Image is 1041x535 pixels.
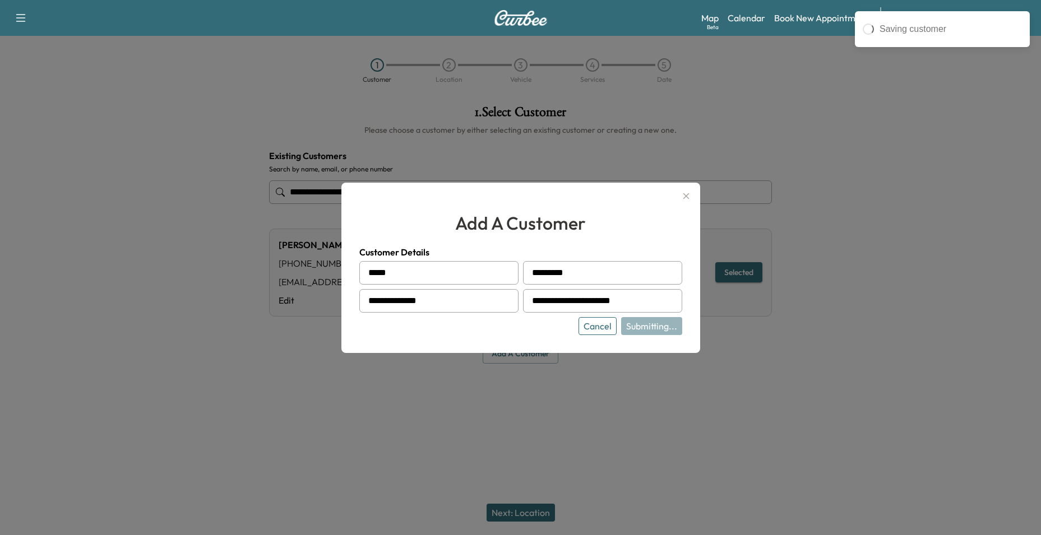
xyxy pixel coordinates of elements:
[579,317,617,335] button: Cancel
[774,11,869,25] a: Book New Appointment
[359,245,682,259] h4: Customer Details
[359,210,682,236] h2: add a customer
[728,11,765,25] a: Calendar
[494,10,548,26] img: Curbee Logo
[880,22,1022,36] div: Saving customer
[707,23,719,31] div: Beta
[701,11,719,25] a: MapBeta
